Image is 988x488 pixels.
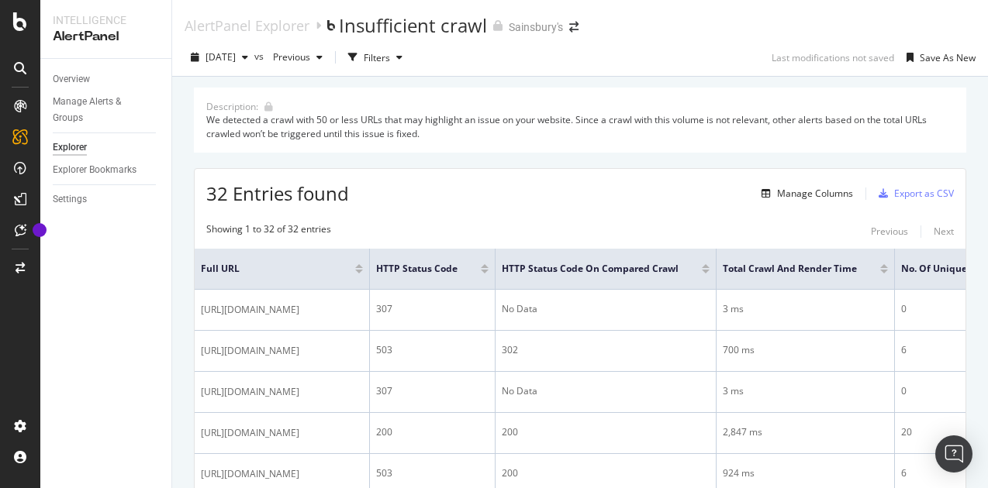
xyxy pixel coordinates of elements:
[53,94,146,126] div: Manage Alerts & Groups
[342,45,409,70] button: Filters
[201,384,299,400] span: [URL][DOMAIN_NAME]
[201,343,299,359] span: [URL][DOMAIN_NAME]
[772,51,894,64] div: Last modifications not saved
[502,384,710,398] div: No Data
[53,12,159,28] div: Intelligence
[206,50,236,64] span: 2025 Oct. 7th
[871,222,908,241] button: Previous
[376,425,489,439] div: 200
[53,139,161,156] a: Explorer
[502,425,710,439] div: 200
[935,435,972,473] div: Open Intercom Messenger
[723,384,888,398] div: 3 ms
[376,262,458,276] span: HTTP Status Code
[502,302,710,316] div: No Data
[201,425,299,441] span: [URL][DOMAIN_NAME]
[376,384,489,398] div: 307
[201,262,332,276] span: Full URL
[206,180,349,206] span: 32 Entries found
[53,162,161,178] a: Explorer Bookmarks
[53,71,90,88] div: Overview
[33,223,47,237] div: Tooltip anchor
[53,28,159,46] div: AlertPanel
[502,466,710,480] div: 200
[723,343,888,357] div: 700 ms
[920,51,976,64] div: Save As New
[502,262,679,276] span: HTTP Status Code On Compared Crawl
[723,466,888,480] div: 924 ms
[267,45,329,70] button: Previous
[267,50,310,64] span: Previous
[206,113,954,139] div: We detected a crawl with 50 or less URLs that may highlight an issue on your website. Since a cra...
[755,184,853,203] button: Manage Columns
[900,45,976,70] button: Save As New
[206,100,258,113] div: Description:
[723,425,888,439] div: 2,847 ms
[53,162,136,178] div: Explorer Bookmarks
[53,139,87,156] div: Explorer
[53,94,161,126] a: Manage Alerts & Groups
[53,71,161,88] a: Overview
[894,187,954,200] div: Export as CSV
[201,466,299,482] span: [URL][DOMAIN_NAME]
[376,343,489,357] div: 503
[723,262,857,276] span: Total Crawl and Render Time
[872,181,954,206] button: Export as CSV
[254,50,267,63] span: vs
[339,12,487,39] div: Insufficient crawl
[185,17,309,34] a: AlertPanel Explorer
[53,191,161,208] a: Settings
[502,343,710,357] div: 302
[376,466,489,480] div: 503
[185,45,254,70] button: [DATE]
[376,302,489,316] div: 307
[871,225,908,238] div: Previous
[934,222,954,241] button: Next
[364,51,390,64] div: Filters
[777,187,853,200] div: Manage Columns
[934,225,954,238] div: Next
[206,222,331,241] div: Showing 1 to 32 of 32 entries
[53,191,87,208] div: Settings
[723,302,888,316] div: 3 ms
[201,302,299,318] span: [URL][DOMAIN_NAME]
[569,22,579,33] div: arrow-right-arrow-left
[509,19,563,35] div: Sainsbury's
